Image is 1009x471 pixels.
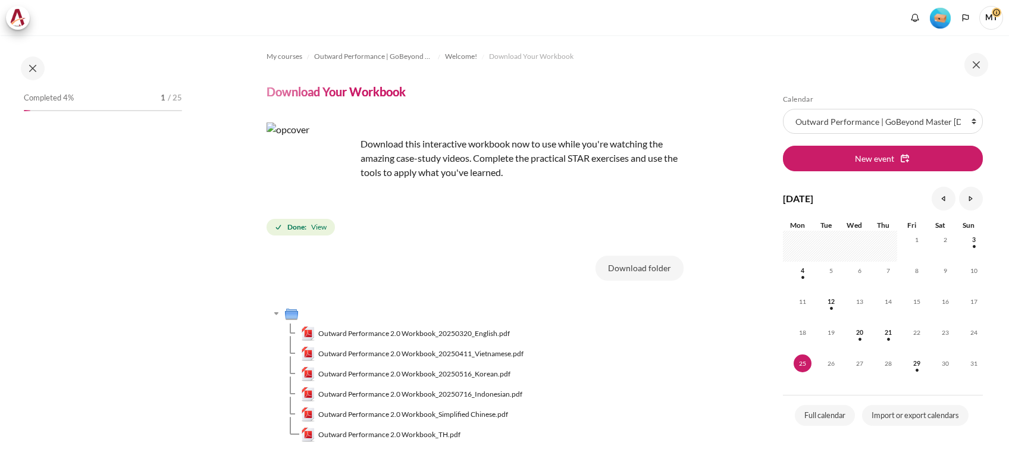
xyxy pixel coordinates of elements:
p: Download this interactive workbook now to use while you're watching the amazing case-study videos... [267,123,683,180]
img: Outward Performance 2.0 Workbook_20250516_Korean.pdf [301,367,315,381]
span: 21 [879,324,897,341]
span: MT [979,6,1003,30]
a: Sunday, 3 August events [965,236,983,243]
button: New event [783,146,983,171]
div: Level #1 [930,7,951,29]
span: Sun [963,221,974,230]
section: Blocks [783,95,983,428]
span: Outward Performance 2.0 Workbook_20250411_Vietnamese.pdf [318,348,524,359]
span: Welcome! [445,51,477,62]
a: Outward Performance 2.0 Workbook_20250716_Indonesian.pdfOutward Performance 2.0 Workbook_20250716... [301,387,523,401]
span: 8 [908,262,926,280]
span: 23 [936,324,954,341]
span: 29 [908,354,926,372]
span: Outward Performance 2.0 Workbook_20250716_Indonesian.pdf [318,389,522,400]
span: 5 [822,262,840,280]
div: Completion requirements for Download Your Workbook [267,216,337,238]
button: Languages [957,9,974,27]
span: 7 [879,262,897,280]
span: Wed [847,221,862,230]
a: Thursday, 21 August events [879,329,897,336]
a: Outward Performance 2.0 Workbook_20250411_Vietnamese.pdfOutward Performance 2.0 Workbook_20250411... [301,347,524,361]
span: 16 [936,293,954,310]
a: User menu [979,6,1003,30]
h5: Calendar [783,95,983,104]
span: 4 [794,262,811,280]
img: Outward Performance 2.0 Workbook_20250320_English.pdf [301,326,315,341]
img: Level #1 [930,8,951,29]
span: 26 [822,354,840,372]
span: My courses [267,51,302,62]
img: Outward Performance 2.0 Workbook_20250411_Vietnamese.pdf [301,347,315,361]
span: Fri [907,221,916,230]
a: Full calendar [795,405,855,426]
span: 19 [822,324,840,341]
span: 25 [794,354,811,372]
span: Download Your Workbook [489,51,574,62]
h4: Download Your Workbook [267,84,406,99]
span: 6 [851,262,869,280]
div: 4% [24,110,30,111]
a: Outward Performance 2.0 Workbook_20250320_English.pdfOutward Performance 2.0 Workbook_20250320_En... [301,326,510,341]
span: 31 [965,354,983,372]
a: Download Your Workbook [489,49,574,64]
span: Outward Performance 2.0 Workbook_20250320_English.pdf [318,328,510,339]
span: 1 [908,231,926,249]
nav: Navigation bar [267,47,684,66]
img: Outward Performance 2.0 Workbook_20250716_Indonesian.pdf [301,387,315,401]
span: Outward Performance | GoBeyond Master [DATE] [314,51,433,62]
a: Import or export calendars [862,405,969,426]
a: Friday, 29 August events [908,360,926,367]
td: Today [783,354,811,385]
span: 14 [879,293,897,310]
div: Show notification window with no new notifications [906,9,924,27]
a: Wednesday, 20 August events [851,329,869,336]
span: Thu [877,221,889,230]
span: / 25 [168,92,182,104]
a: Outward Performance 2.0 Workbook_TH.pdfOutward Performance 2.0 Workbook_TH.pdf [301,428,461,442]
a: Welcome! [445,49,477,64]
span: 13 [851,293,869,310]
span: Completed 4% [24,92,74,104]
img: opcover [267,123,356,212]
span: 9 [936,262,954,280]
span: View [311,222,327,233]
span: 17 [965,293,983,310]
span: 24 [965,324,983,341]
span: Sat [935,221,945,230]
a: Outward Performance 2.0 Workbook_20250516_Korean.pdfOutward Performance 2.0 Workbook_20250516_Kor... [301,367,511,381]
span: Mon [790,221,805,230]
img: Outward Performance 2.0 Workbook_Simplified Chinese.pdf [301,407,315,422]
h4: [DATE] [783,191,813,206]
span: 15 [908,293,926,310]
span: 27 [851,354,869,372]
span: 10 [965,262,983,280]
strong: Done: [287,222,306,233]
a: Outward Performance 2.0 Workbook_Simplified Chinese.pdfOutward Performance 2.0 Workbook_Simplifie... [301,407,509,422]
a: Monday, 4 August events [794,267,811,274]
span: 1 [161,92,165,104]
a: Architeck Architeck [6,6,36,30]
span: 30 [936,354,954,372]
a: Outward Performance | GoBeyond Master [DATE] [314,49,433,64]
button: Download folder [596,256,684,281]
span: New event [855,152,894,165]
span: 12 [822,293,840,310]
span: Outward Performance 2.0 Workbook_Simplified Chinese.pdf [318,409,508,420]
img: Outward Performance 2.0 Workbook_TH.pdf [301,428,315,442]
span: 22 [908,324,926,341]
span: 11 [794,293,811,310]
a: Level #1 [925,7,955,29]
a: My courses [267,49,302,64]
span: Tue [820,221,832,230]
span: Outward Performance 2.0 Workbook_TH.pdf [318,429,460,440]
img: Architeck [10,9,26,27]
span: 18 [794,324,811,341]
span: 28 [879,354,897,372]
span: Outward Performance 2.0 Workbook_20250516_Korean.pdf [318,369,510,379]
span: 3 [965,231,983,249]
span: 2 [936,231,954,249]
a: Tuesday, 12 August events [822,298,840,305]
span: 20 [851,324,869,341]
